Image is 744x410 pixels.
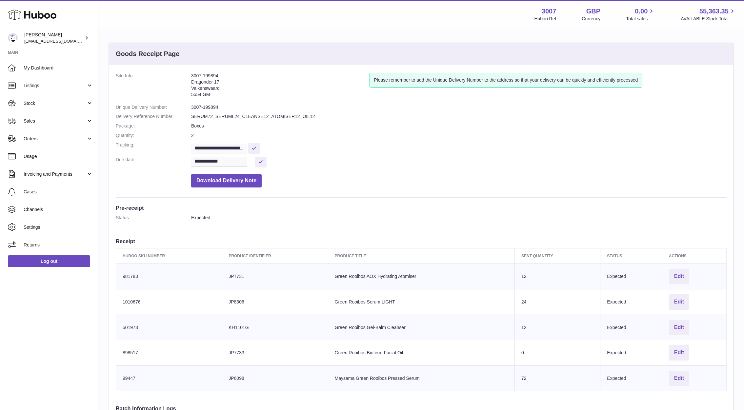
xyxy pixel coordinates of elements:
[116,340,222,366] td: 898517
[116,289,222,315] td: 1010676
[24,224,93,230] span: Settings
[116,73,191,101] dt: Site Info:
[191,174,262,187] button: Download Delivery Note
[669,371,689,386] button: Edit
[515,366,600,391] td: 72
[582,16,601,22] div: Currency
[116,264,222,289] td: 981783
[116,215,191,221] dt: Status:
[515,248,600,264] th: Sent Quantity
[116,366,222,391] td: 99447
[222,315,328,340] td: KH1101G
[116,204,727,211] h3: Pre-receipt
[191,123,727,129] dd: Boxes
[669,269,689,284] button: Edit
[116,113,191,120] dt: Delivery Reference Number:
[222,366,328,391] td: JP6098
[328,315,515,340] td: Green Rooibos Gel-Balm Cleanser
[600,315,662,340] td: Expected
[635,7,648,16] span: 0.00
[8,33,18,43] img: bevmay@maysama.com
[669,320,689,335] button: Edit
[24,38,96,44] span: [EMAIL_ADDRESS][DOMAIN_NAME]
[116,104,191,110] dt: Unique Delivery Number:
[116,123,191,129] dt: Package:
[681,7,736,22] a: 55,363.35 AVAILABLE Stock Total
[191,104,727,110] dd: 3007-199894
[24,65,93,71] span: My Dashboard
[8,255,90,267] a: Log out
[116,49,180,58] h3: Goods Receipt Page
[600,248,662,264] th: Status
[699,7,729,16] span: 55,363.35
[24,118,86,124] span: Sales
[328,248,515,264] th: Product title
[328,366,515,391] td: Maysama Green Rooibos Pressed Serum
[515,340,600,366] td: 0
[370,73,642,88] div: Please remember to add the Unique Delivery Number to the address so that your delivery can be qui...
[24,83,86,89] span: Listings
[662,248,727,264] th: Actions
[600,264,662,289] td: Expected
[222,340,328,366] td: JP7733
[222,248,328,264] th: Product Identifier
[116,142,191,153] dt: Tracking:
[222,264,328,289] td: JP7731
[24,100,86,107] span: Stock
[24,153,93,160] span: Usage
[191,113,727,120] dd: SERUM72_SERUML24_CLEANSE12_ATOMISER12_OIL12
[24,206,93,213] span: Channels
[191,73,370,101] address: 3007-199894 Dragonder 17 Valkenswaard 5554 GM
[222,289,328,315] td: JP8306
[191,215,727,221] dd: Expected
[24,242,93,248] span: Returns
[534,16,556,22] div: Huboo Ref
[328,289,515,315] td: Green Rooibos Serum LIGHT
[515,315,600,340] td: 12
[600,366,662,391] td: Expected
[600,340,662,366] td: Expected
[24,136,86,142] span: Orders
[681,16,736,22] span: AVAILABLE Stock Total
[116,132,191,139] dt: Quantity:
[669,294,689,310] button: Edit
[116,157,191,167] dt: Due date:
[116,248,222,264] th: Huboo SKU Number
[116,315,222,340] td: 501973
[669,345,689,361] button: Edit
[600,289,662,315] td: Expected
[328,264,515,289] td: Green Rooibos AOX Hydrating Atomiser
[515,264,600,289] td: 12
[24,189,93,195] span: Cases
[24,171,86,177] span: Invoicing and Payments
[116,238,727,245] h3: Receipt
[626,16,655,22] span: Total sales
[586,7,600,16] strong: GBP
[626,7,655,22] a: 0.00 Total sales
[328,340,515,366] td: Green Rooibos Bioferm Facial Oil
[542,7,556,16] strong: 3007
[515,289,600,315] td: 24
[191,132,727,139] dd: 2
[24,32,83,44] div: [PERSON_NAME]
